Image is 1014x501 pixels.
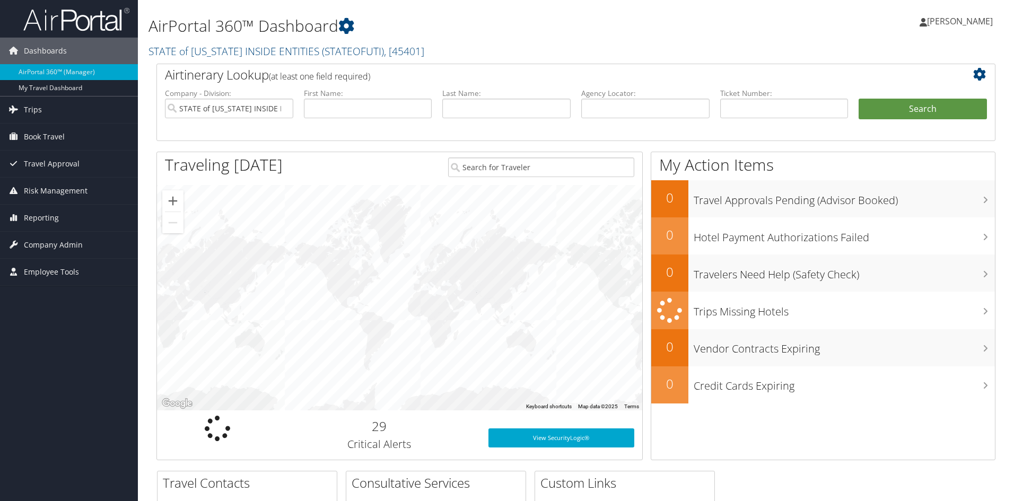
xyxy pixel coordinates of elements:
h3: Vendor Contracts Expiring [694,336,995,356]
label: First Name: [304,88,432,99]
h2: 0 [651,375,688,393]
span: Travel Approval [24,151,80,177]
span: ( STATEOFUTI ) [322,44,384,58]
a: Terms (opens in new tab) [624,403,639,409]
h3: Travelers Need Help (Safety Check) [694,262,995,282]
h3: Critical Alerts [286,437,473,452]
h3: Hotel Payment Authorizations Failed [694,225,995,245]
label: Ticket Number: [720,88,849,99]
span: Map data ©2025 [578,403,618,409]
a: 0Vendor Contracts Expiring [651,329,995,366]
img: Google [160,397,195,410]
h1: My Action Items [651,154,995,176]
h2: 0 [651,189,688,207]
h3: Trips Missing Hotels [694,299,995,319]
h2: Consultative Services [352,474,526,492]
h3: Travel Approvals Pending (Advisor Booked) [694,188,995,208]
h1: Traveling [DATE] [165,154,283,176]
h1: AirPortal 360™ Dashboard [148,15,719,37]
span: Reporting [24,205,59,231]
h2: 0 [651,226,688,244]
button: Keyboard shortcuts [526,403,572,410]
h2: 0 [651,263,688,281]
button: Zoom out [162,212,183,233]
a: [PERSON_NAME] [920,5,1003,37]
span: Dashboards [24,38,67,64]
span: Trips [24,96,42,123]
a: Open this area in Google Maps (opens a new window) [160,397,195,410]
a: 0Travel Approvals Pending (Advisor Booked) [651,180,995,217]
button: Zoom in [162,190,183,212]
label: Company - Division: [165,88,293,99]
h2: 0 [651,338,688,356]
label: Last Name: [442,88,571,99]
h2: 29 [286,417,473,435]
span: Risk Management [24,178,88,204]
span: [PERSON_NAME] [927,15,993,27]
span: (at least one field required) [269,71,370,82]
h2: Custom Links [540,474,714,492]
h2: Airtinerary Lookup [165,66,917,84]
img: airportal-logo.png [23,7,129,32]
span: Employee Tools [24,259,79,285]
a: STATE of [US_STATE] INSIDE ENTITIES [148,44,424,58]
a: 0Hotel Payment Authorizations Failed [651,217,995,254]
h2: Travel Contacts [163,474,337,492]
span: Company Admin [24,232,83,258]
a: 0Credit Cards Expiring [651,366,995,403]
span: Book Travel [24,124,65,150]
input: Search for Traveler [448,157,634,177]
a: View SecurityLogic® [488,428,634,447]
h3: Credit Cards Expiring [694,373,995,393]
button: Search [859,99,987,120]
label: Agency Locator: [581,88,710,99]
span: , [ 45401 ] [384,44,424,58]
a: Trips Missing Hotels [651,292,995,329]
a: 0Travelers Need Help (Safety Check) [651,254,995,292]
